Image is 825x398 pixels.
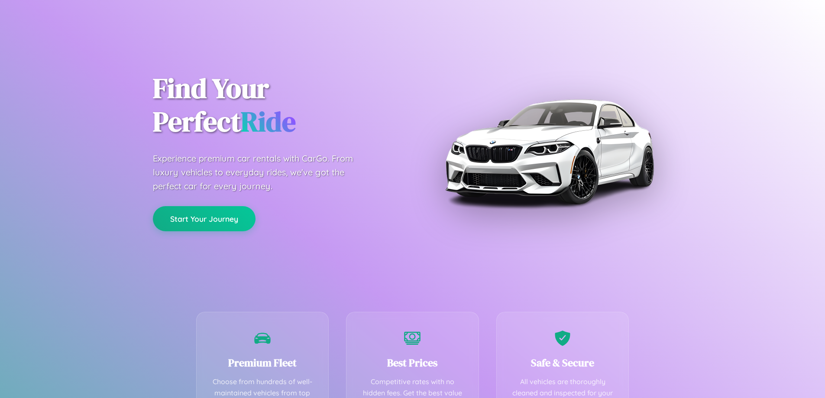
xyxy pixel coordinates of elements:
[153,152,369,193] p: Experience premium car rentals with CarGo. From luxury vehicles to everyday rides, we've got the ...
[510,356,616,370] h3: Safe & Secure
[153,206,256,231] button: Start Your Journey
[241,103,296,140] span: Ride
[441,43,657,260] img: Premium BMW car rental vehicle
[359,356,466,370] h3: Best Prices
[153,72,400,139] h1: Find Your Perfect
[210,356,316,370] h3: Premium Fleet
